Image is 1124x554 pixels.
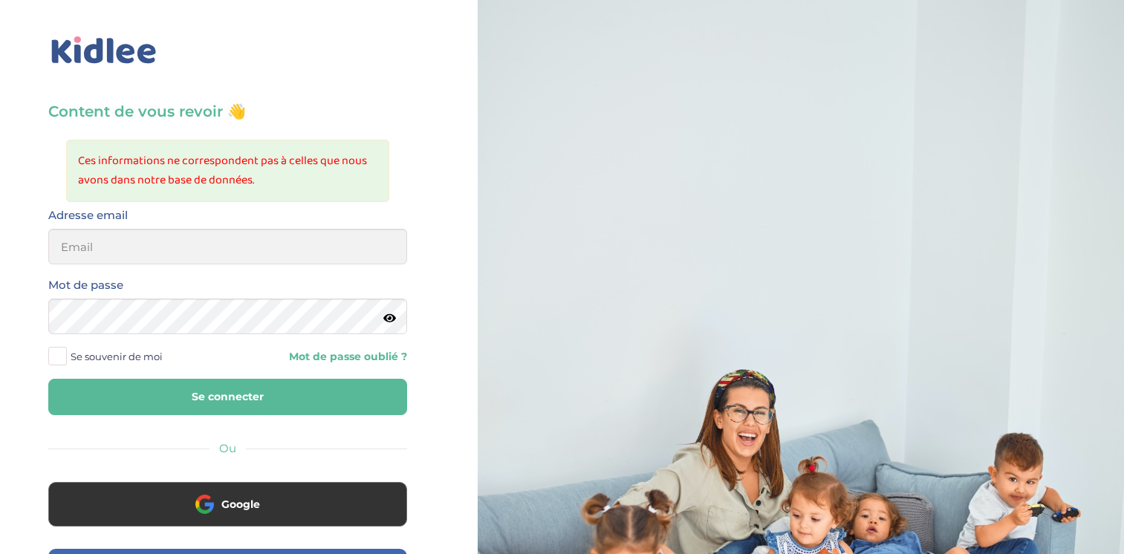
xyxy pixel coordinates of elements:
[195,495,214,513] img: google.png
[48,33,160,68] img: logo_kidlee_bleu
[48,101,407,122] h3: Content de vous revoir 👋
[221,497,260,512] span: Google
[238,350,406,364] a: Mot de passe oublié ?
[48,379,407,415] button: Se connecter
[48,229,407,264] input: Email
[219,441,236,455] span: Ou
[71,347,163,366] span: Se souvenir de moi
[48,482,407,527] button: Google
[48,276,123,295] label: Mot de passe
[78,151,377,190] li: Ces informations ne correspondent pas à celles que nous avons dans notre base de données.
[48,206,128,225] label: Adresse email
[48,507,407,521] a: Google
